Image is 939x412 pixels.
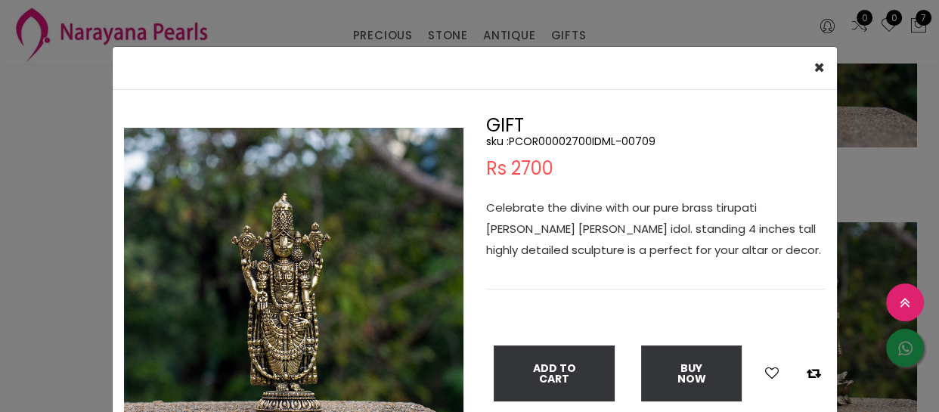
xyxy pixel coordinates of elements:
[486,116,826,135] h2: GIFT
[641,345,742,401] button: Buy Now
[486,160,553,178] span: Rs 2700
[486,197,826,261] p: Celebrate the divine with our pure brass tirupati [PERSON_NAME] [PERSON_NAME] idol. standing 4 in...
[486,135,826,148] h5: sku : PCOR00002700IDML-00709
[761,364,783,383] button: Add to wishlist
[802,364,826,383] button: Add to compare
[494,345,615,401] button: Add To Cart
[813,55,825,80] span: ×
